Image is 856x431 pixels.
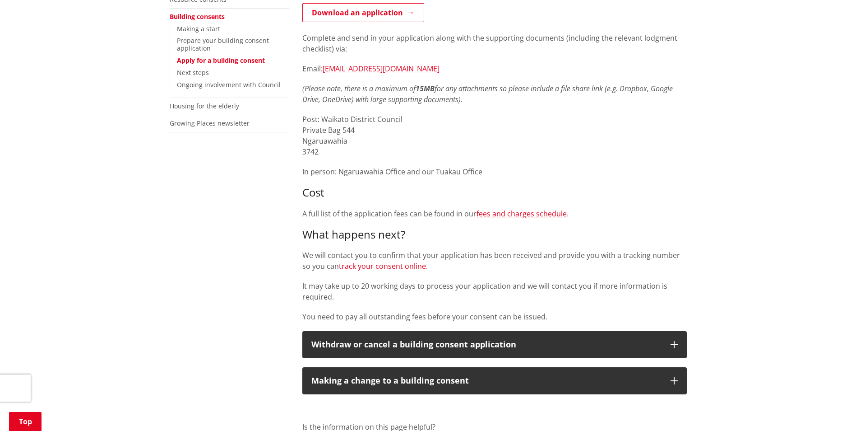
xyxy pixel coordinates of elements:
a: Building consents [170,12,225,21]
a: Housing for the elderly [170,102,239,110]
a: Download an application [302,3,424,22]
button: Making a change to a building consent [302,367,687,394]
strong: 15MB [416,84,435,94]
a: Growing Places newsletter [170,119,250,127]
p: Email: [302,63,687,74]
p: We will contact you to confirm that your application has been received and provide you with a tra... [302,250,687,272]
p: A full list of the application fees can be found in our . [302,208,687,219]
a: [EMAIL_ADDRESS][DOMAIN_NAME] [323,64,440,74]
a: Ongoing involvement with Council [177,80,281,89]
p: It may take up to 20 working days to process your application and we will contact you if more inf... [302,281,687,302]
div: Making a change to a building consent [311,376,662,385]
h3: What happens next? [302,228,687,241]
p: Complete and send in your application along with the supporting documents (including the relevant... [302,33,687,54]
p: You need to pay all outstanding fees before your consent can be issued. [302,311,687,322]
iframe: Messenger Launcher [814,393,847,426]
a: fees and charges schedule [477,209,567,219]
a: Apply for a building consent [177,56,265,65]
em: (Please note, there is a maximum of for any attachments so please include a file share link (e.g.... [302,84,673,104]
p: In person: Ngaruawahia Office and our Tuakau Office [302,166,687,177]
a: Prepare your building consent application [177,36,269,52]
div: Withdraw or cancel a building consent application [311,340,662,349]
a: Top [9,412,42,431]
a: track your consent online [339,261,426,271]
a: Making a start [177,24,220,33]
button: Withdraw or cancel a building consent application [302,331,687,358]
h3: Cost [302,186,687,199]
a: Next steps [177,68,209,77]
p: Post: Waikato District Council Private Bag 544 Ngaruawahia 3742 [302,114,687,157]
